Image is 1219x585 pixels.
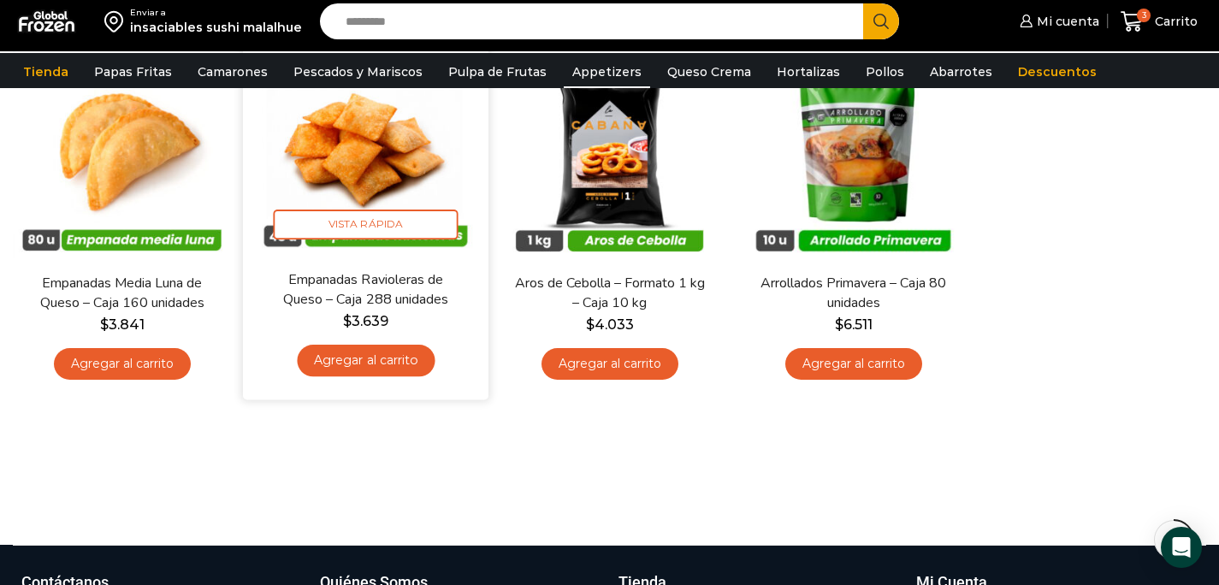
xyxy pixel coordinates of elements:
[189,56,276,88] a: Camarones
[1151,13,1198,30] span: Carrito
[1161,527,1202,568] div: Open Intercom Messenger
[343,313,352,329] span: $
[285,56,431,88] a: Pescados y Mariscos
[24,274,221,313] a: Empanadas Media Luna de Queso – Caja 160 unidades
[297,345,435,376] a: Agregar al carrito: “Empanadas Ravioleras de Queso - Caja 288 unidades”
[440,56,555,88] a: Pulpa de Frutas
[86,56,180,88] a: Papas Fritas
[512,274,708,313] a: Aros de Cebolla – Formato 1 kg – Caja 10 kg
[835,316,843,333] span: $
[835,316,873,333] bdi: 6.511
[586,316,595,333] span: $
[768,56,849,88] a: Hortalizas
[541,348,678,380] a: Agregar al carrito: “Aros de Cebolla - Formato 1 kg - Caja 10 kg”
[15,56,77,88] a: Tienda
[785,348,922,380] a: Agregar al carrito: “Arrollados Primavera - Caja 80 unidades”
[274,210,459,239] span: Vista Rápida
[659,56,760,88] a: Queso Crema
[130,19,302,36] div: insaciables sushi malalhue
[857,56,913,88] a: Pollos
[267,269,465,310] a: Empanadas Ravioleras de Queso – Caja 288 unidades
[921,56,1001,88] a: Abarrotes
[755,274,952,313] a: Arrollados Primavera – Caja 80 unidades
[100,316,109,333] span: $
[1033,13,1099,30] span: Mi cuenta
[1116,2,1202,42] a: 3 Carrito
[564,56,650,88] a: Appetizers
[1137,9,1151,22] span: 3
[100,316,145,333] bdi: 3.841
[54,348,191,380] a: Agregar al carrito: “Empanadas Media Luna de Queso - Caja 160 unidades”
[863,3,899,39] button: Search button
[1015,4,1099,38] a: Mi cuenta
[586,316,634,333] bdi: 4.033
[130,7,302,19] div: Enviar a
[1009,56,1105,88] a: Descuentos
[104,7,130,36] img: address-field-icon.svg
[343,313,388,329] bdi: 3.639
